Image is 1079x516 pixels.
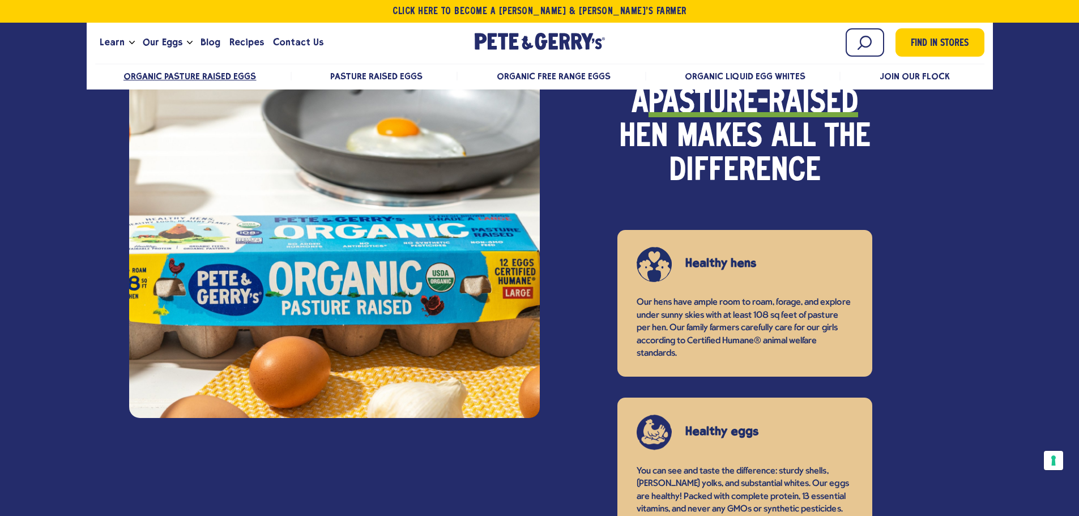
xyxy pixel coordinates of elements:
[330,71,422,82] a: Pasture Raised Eggs
[1044,451,1063,470] button: Your consent preferences for tracking technologies
[911,36,969,52] span: Find in Stores
[497,71,611,82] a: Organic Free Range Eggs
[229,35,264,49] span: Recipes
[138,27,187,58] a: Our Eggs
[123,71,257,82] a: Organic Pasture Raised Eggs
[95,63,984,88] nav: desktop product menu
[880,71,950,82] a: Join Our Flock
[201,35,220,49] span: Blog
[895,28,984,57] a: Find in Stores
[273,35,323,49] span: Contact Us
[649,87,858,121] strong: pasture-raised
[129,41,135,45] button: Open the dropdown menu for Learn
[637,465,853,516] p: You can see and taste the difference: sturdy shells, [PERSON_NAME] yolks, and substantial whites....
[100,35,125,49] span: Learn
[95,27,129,58] a: Learn
[685,257,837,269] h3: Healthy hens
[846,28,884,57] input: Search
[187,41,193,45] button: Open the dropdown menu for Our Eggs
[612,53,878,189] h2: A day in the life of a hen makes all the difference
[685,425,837,437] h3: Healthy eggs
[268,27,328,58] a: Contact Us
[196,27,225,58] a: Blog
[685,71,805,82] a: Organic Liquid Egg Whites
[143,35,182,49] span: Our Eggs
[225,27,268,58] a: Recipes
[637,296,853,360] p: Our hens have ample room to roam, forage, and explore under sunny skies with at least 108 sq feet...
